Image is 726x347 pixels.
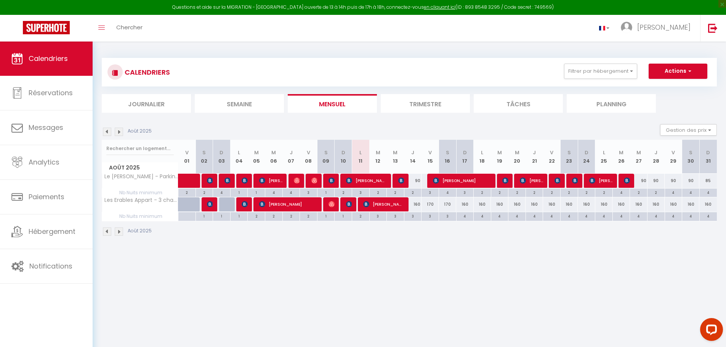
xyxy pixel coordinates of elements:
[508,212,526,219] div: 4
[424,4,455,10] a: en cliquant ici
[463,149,467,156] abbr: D
[647,197,665,211] div: 160
[624,173,630,188] span: [PERSON_NAME]
[660,124,717,136] button: Gestion des prix
[376,149,380,156] abbr: M
[23,21,70,34] img: Super Booking
[254,149,259,156] abbr: M
[621,22,632,33] img: ...
[352,189,369,196] div: 3
[572,173,578,188] span: [PERSON_NAME]
[637,22,691,32] span: [PERSON_NAME]
[311,173,317,188] span: [PERSON_NAME]
[630,140,647,174] th: 27
[682,189,699,196] div: 4
[329,197,334,211] span: [PERSON_NAME]
[508,140,526,174] th: 20
[474,197,491,211] div: 160
[630,212,647,219] div: 4
[404,140,421,174] th: 14
[359,149,362,156] abbr: L
[543,189,560,196] div: 2
[491,197,508,211] div: 160
[300,140,317,174] th: 08
[335,140,352,174] th: 10
[491,212,508,219] div: 4
[352,140,369,174] th: 11
[589,173,612,188] span: [PERSON_NAME] [PERSON_NAME]
[474,212,491,219] div: 4
[329,173,334,188] span: [PERSON_NAME]
[439,212,456,219] div: 3
[433,173,491,188] span: [PERSON_NAME]
[294,173,300,188] span: [PERSON_NAME]
[111,15,148,42] a: Chercher
[317,140,335,174] th: 09
[508,197,526,211] div: 160
[603,149,605,156] abbr: L
[564,64,637,79] button: Filtrer par hébergement
[341,149,345,156] abbr: D
[282,140,300,174] th: 07
[421,189,439,196] div: 3
[106,142,174,155] input: Rechercher un logement...
[102,162,178,173] span: Août 2025
[128,227,152,235] p: Août 2025
[630,174,647,188] div: 90
[369,140,387,174] th: 12
[248,212,265,219] div: 2
[636,149,641,156] abbr: M
[307,149,310,156] abbr: V
[102,94,191,113] li: Journalier
[457,189,474,196] div: 3
[265,189,282,196] div: 4
[474,140,491,174] th: 18
[196,189,213,196] div: 2
[317,189,335,196] div: 1
[665,197,682,211] div: 160
[398,173,404,188] span: [PERSON_NAME]
[421,140,439,174] th: 15
[428,149,432,156] abbr: V
[207,197,213,211] span: [PERSON_NAME]
[29,227,75,236] span: Hébergement
[578,212,595,219] div: 4
[185,149,189,156] abbr: V
[224,173,230,188] span: Rida-[PERSON_NAME]
[29,123,63,132] span: Messages
[555,173,560,188] span: [PERSON_NAME]
[630,189,647,196] div: 2
[196,212,213,219] div: 1
[103,197,179,203] span: Les Erables Appart - 3 chambres
[421,212,439,219] div: 3
[446,149,449,156] abbr: S
[404,174,421,188] div: 90
[543,212,560,219] div: 4
[682,174,700,188] div: 90
[248,189,265,196] div: 1
[508,189,526,196] div: 2
[682,197,700,211] div: 160
[699,174,717,188] div: 85
[595,189,612,196] div: 2
[578,140,595,174] th: 24
[456,197,474,211] div: 160
[561,189,578,196] div: 2
[290,149,293,156] abbr: J
[346,197,352,211] span: [PERSON_NAME]
[103,174,179,179] span: Le [PERSON_NAME] - Parking Gratuit - Balcon - Fibre
[404,197,421,211] div: 160
[647,140,665,174] th: 28
[694,315,726,347] iframe: LiveChat chat widget
[317,212,335,219] div: 1
[491,189,508,196] div: 2
[387,140,404,174] th: 13
[439,140,456,174] th: 16
[700,212,717,219] div: 4
[630,197,647,211] div: 160
[102,189,178,197] span: Nb Nuits minimum
[456,140,474,174] th: 17
[474,94,563,113] li: Tâches
[29,192,64,201] span: Paiements
[689,149,692,156] abbr: S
